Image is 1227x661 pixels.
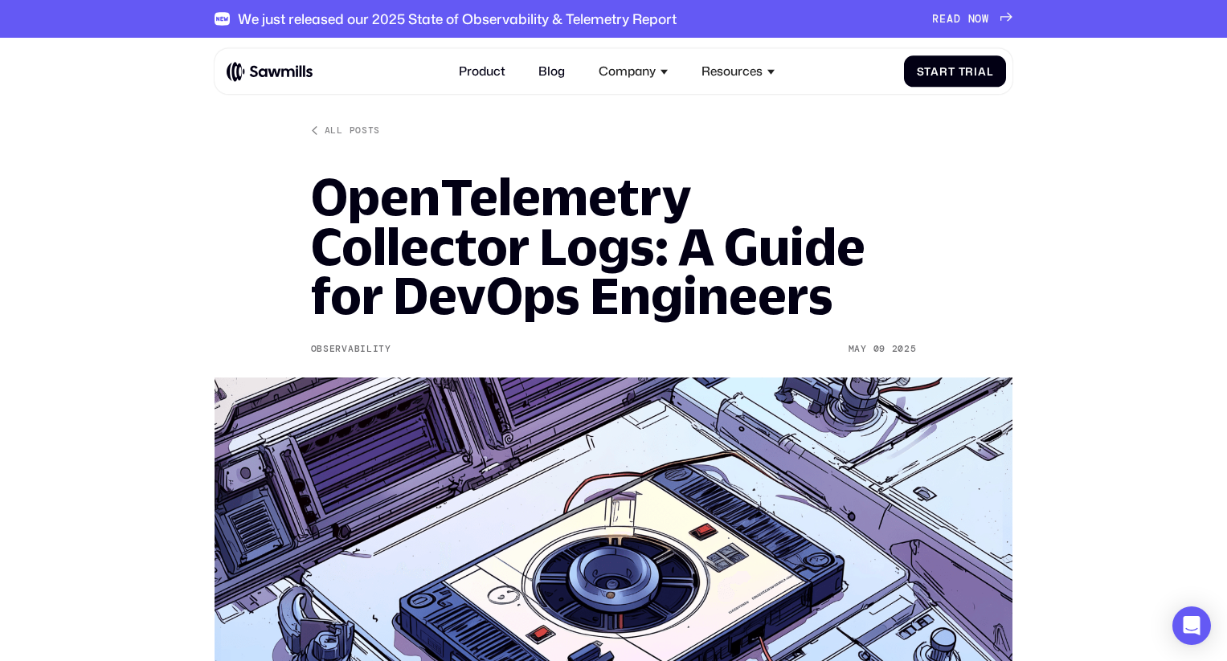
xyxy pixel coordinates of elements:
[1172,606,1211,645] div: Open Intercom Messenger
[449,55,514,88] a: Product
[311,124,381,137] a: All posts
[873,344,885,355] div: 09
[238,10,677,27] div: We just released our 2025 State of Observability & Telemetry Report
[917,65,994,78] div: Start Trial
[932,13,1012,26] a: READ NOW
[311,172,917,321] h1: OpenTelemetry Collector Logs: A Guide for DevOps Engineers
[849,344,867,355] div: May
[904,55,1006,87] a: Start Trial
[325,124,380,137] div: All posts
[701,64,763,79] div: Resources
[530,55,575,88] a: Blog
[932,13,989,26] div: READ NOW
[892,344,917,355] div: 2025
[599,64,656,79] div: Company
[311,344,391,355] div: Observability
